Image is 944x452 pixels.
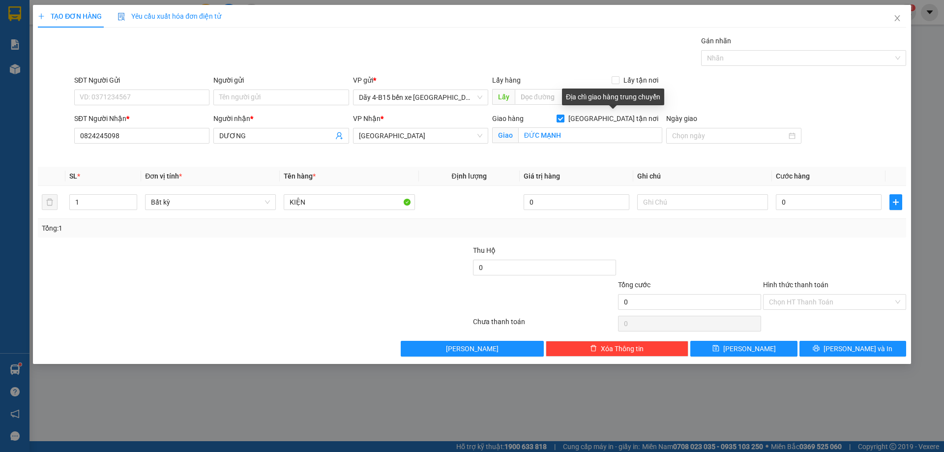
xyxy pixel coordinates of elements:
div: Tên hàng: CỤC ( : 1 ) [8,71,184,84]
button: [PERSON_NAME] [401,341,544,357]
span: Tên hàng [284,172,316,180]
span: Định lượng [452,172,487,180]
span: delete [590,345,597,353]
div: Người gửi [213,75,349,86]
button: printer[PERSON_NAME] và In [799,341,906,357]
input: VD: Bàn, Ghế [284,194,414,210]
span: Lấy [492,89,515,105]
div: SĐT Người Nhận [74,113,209,124]
span: SL [88,70,101,84]
label: Ngày giao [666,115,697,122]
span: user-add [335,132,343,140]
span: Cước hàng [776,172,810,180]
div: Người nhận [213,113,349,124]
span: [PERSON_NAME] [723,343,776,354]
span: VP Nhận [353,115,381,122]
span: CC : [114,54,127,64]
span: printer [813,345,820,353]
div: SĐT Người Gửi [74,75,209,86]
span: Hàng đường Đắk Nông [359,128,482,143]
span: Xóa Thông tin [601,343,644,354]
span: TẠO ĐƠN HÀNG [38,12,102,20]
th: Ghi chú [633,167,772,186]
button: deleteXóa Thông tin [546,341,689,357]
label: Hình thức thanh toán [763,281,828,289]
span: close [893,14,901,22]
span: Đơn vị tính [145,172,182,180]
div: Địa chỉ giao hàng trung chuyển [562,89,664,105]
button: save[PERSON_NAME] [690,341,797,357]
span: plus [38,13,45,20]
span: Giá trị hàng [524,172,560,180]
div: A HƯƠNG [115,20,184,32]
span: [PERSON_NAME] [446,343,499,354]
span: [PERSON_NAME] và In [824,343,892,354]
span: Giao [492,127,518,143]
button: delete [42,194,58,210]
span: Nhận: [115,9,139,20]
span: Bất kỳ [151,195,270,210]
input: Dọc đường [515,89,662,105]
span: Gửi: [8,9,24,20]
span: Yêu cầu xuất hóa đơn điện tử [118,12,221,20]
span: Tổng cước [618,281,650,289]
span: Thu Hộ [473,246,496,254]
div: VP gửi [353,75,488,86]
span: SL [69,172,77,180]
span: Dãy 4-B15 bến xe Miền Đông [359,90,482,105]
div: Dãy 4-B15 bến xe [GEOGRAPHIC_DATA] [8,8,108,32]
div: Cư Jút [115,8,184,20]
span: save [712,345,719,353]
div: 50.000 [114,52,185,65]
div: Tổng: 1 [42,223,364,234]
input: Ngày giao [672,130,787,141]
span: [GEOGRAPHIC_DATA] tận nơi [564,113,662,124]
label: Gán nhãn [701,37,731,45]
div: Chưa thanh toán [472,316,617,333]
input: 0 [524,194,629,210]
button: plus [889,194,902,210]
span: Lấy tận nơi [619,75,662,86]
div: 0906572436 [115,32,184,46]
span: Lấy hàng [492,76,521,84]
span: plus [890,198,902,206]
button: Close [884,5,911,32]
span: Giao hàng [492,115,524,122]
input: Ghi Chú [637,194,768,210]
input: Giao tận nơi [518,127,662,143]
img: icon [118,13,125,21]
